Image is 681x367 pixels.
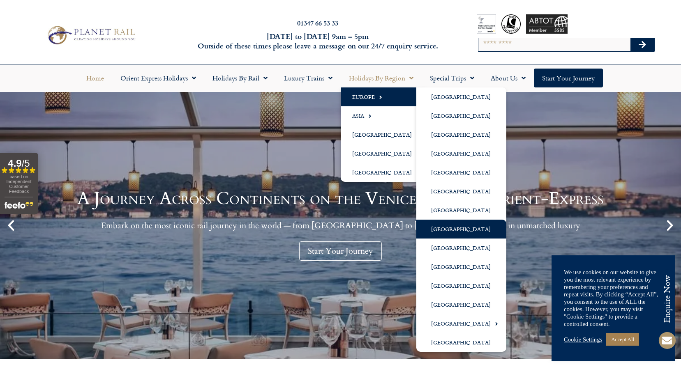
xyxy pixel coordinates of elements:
[341,125,427,144] a: [GEOGRAPHIC_DATA]
[416,295,506,314] a: [GEOGRAPHIC_DATA]
[416,87,506,106] a: [GEOGRAPHIC_DATA]
[416,333,506,352] a: [GEOGRAPHIC_DATA]
[276,69,341,87] a: Luxury Trains
[416,106,506,125] a: [GEOGRAPHIC_DATA]
[416,201,506,220] a: [GEOGRAPHIC_DATA]
[299,241,382,261] a: Start Your Journey
[416,220,506,239] a: [GEOGRAPHIC_DATA]
[112,69,204,87] a: Orient Express Holidays
[341,106,427,125] a: Asia
[416,163,506,182] a: [GEOGRAPHIC_DATA]
[77,190,604,207] h1: A Journey Across Continents on the Venice Simplon-Orient-Express
[4,218,18,232] div: Previous slide
[341,163,427,182] a: [GEOGRAPHIC_DATA]
[416,87,506,352] ul: Europe
[416,144,506,163] a: [GEOGRAPHIC_DATA]
[416,182,506,201] a: [GEOGRAPHIC_DATA]
[297,18,338,28] a: 01347 66 53 33
[416,314,506,333] a: [GEOGRAPHIC_DATA]
[416,125,506,144] a: [GEOGRAPHIC_DATA]
[630,38,654,51] button: Search
[341,87,427,106] a: Europe
[663,218,677,232] div: Next slide
[416,276,506,295] a: [GEOGRAPHIC_DATA]
[341,69,422,87] a: Holidays by Region
[184,32,452,51] h6: [DATE] to [DATE] 9am – 5pm Outside of these times please leave a message on our 24/7 enquiry serv...
[78,69,112,87] a: Home
[564,268,663,328] div: We use cookies on our website to give you the most relevant experience by remembering your prefer...
[77,220,604,231] p: Embark on the most iconic rail journey in the world — from [GEOGRAPHIC_DATA] to [GEOGRAPHIC_DATA]...
[416,239,506,257] a: [GEOGRAPHIC_DATA]
[482,69,534,87] a: About Us
[44,24,137,47] img: Planet Rail Train Holidays Logo
[416,257,506,276] a: [GEOGRAPHIC_DATA]
[606,333,639,346] a: Accept All
[204,69,276,87] a: Holidays by Rail
[534,69,603,87] a: Start your Journey
[422,69,482,87] a: Special Trips
[341,144,427,163] a: [GEOGRAPHIC_DATA]
[564,336,602,343] a: Cookie Settings
[4,69,677,87] nav: Menu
